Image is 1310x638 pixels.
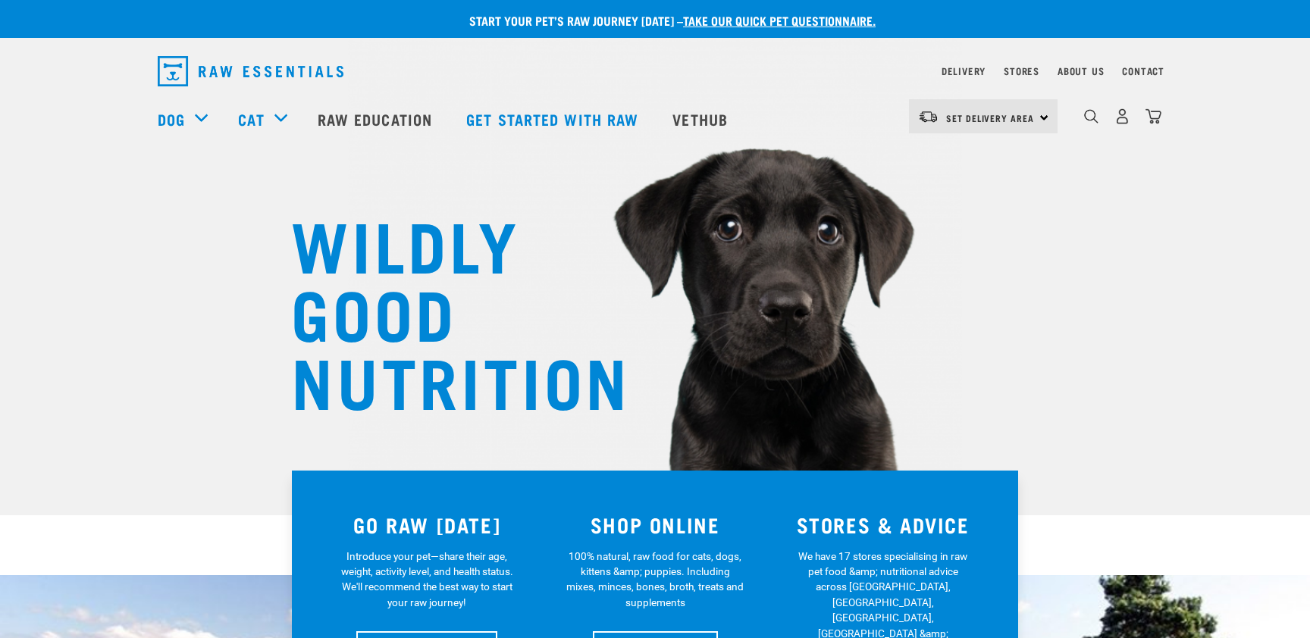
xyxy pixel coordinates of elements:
h3: GO RAW [DATE] [322,513,532,536]
h1: WILDLY GOOD NUTRITION [291,208,594,413]
img: home-icon-1@2x.png [1084,109,1098,124]
img: home-icon@2x.png [1145,108,1161,124]
a: Stores [1004,68,1039,73]
a: Raw Education [302,89,451,149]
p: Introduce your pet—share their age, weight, activity level, and health status. We'll recommend th... [338,549,516,611]
a: take our quick pet questionnaire. [683,17,876,23]
a: Delivery [942,68,986,73]
p: 100% natural, raw food for cats, dogs, kittens &amp; puppies. Including mixes, minces, bones, bro... [566,549,744,611]
img: van-moving.png [918,110,939,124]
h3: SHOP ONLINE [550,513,760,536]
h3: STORES & ADVICE [778,513,988,536]
a: Contact [1122,68,1164,73]
img: user.png [1114,108,1130,124]
span: Set Delivery Area [946,115,1034,120]
nav: dropdown navigation [146,50,1164,92]
a: About Us [1058,68,1104,73]
a: Get started with Raw [451,89,657,149]
a: Vethub [657,89,747,149]
img: Raw Essentials Logo [158,56,343,86]
a: Dog [158,108,185,130]
a: Cat [238,108,264,130]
